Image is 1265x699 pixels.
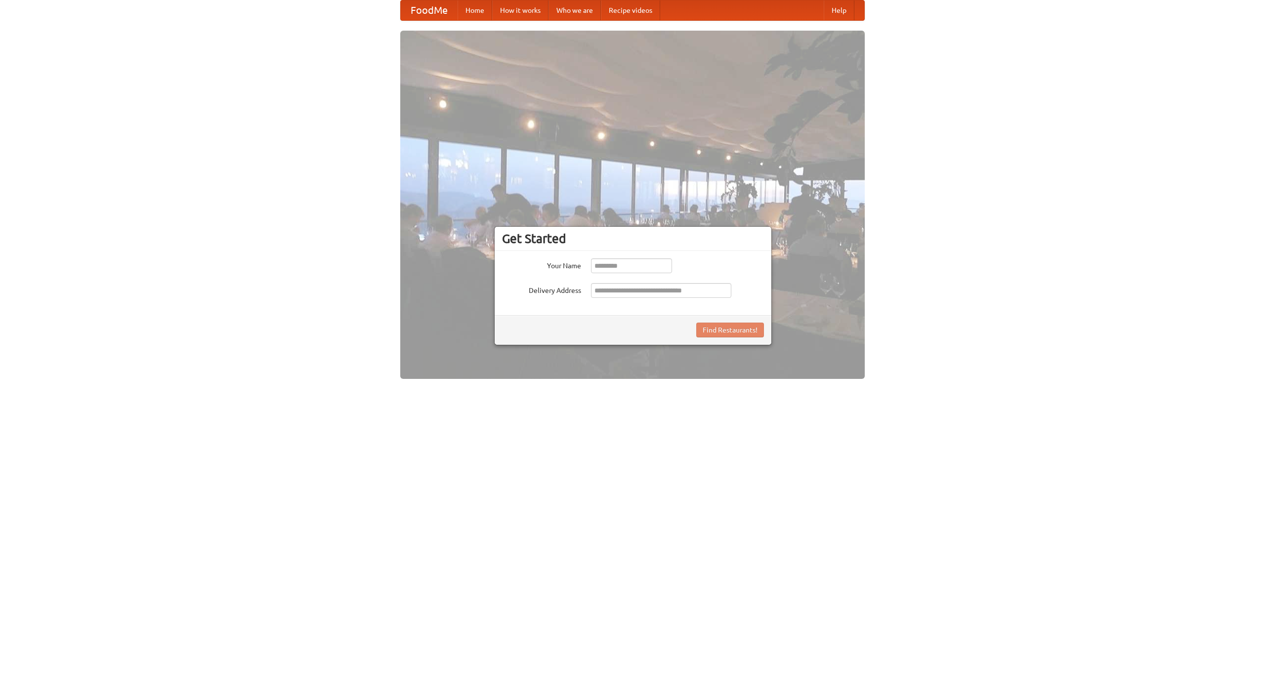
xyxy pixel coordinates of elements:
a: Home [458,0,492,20]
a: FoodMe [401,0,458,20]
label: Your Name [502,258,581,271]
button: Find Restaurants! [696,323,764,337]
a: Help [824,0,854,20]
label: Delivery Address [502,283,581,295]
a: Recipe videos [601,0,660,20]
a: How it works [492,0,548,20]
h3: Get Started [502,231,764,246]
a: Who we are [548,0,601,20]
